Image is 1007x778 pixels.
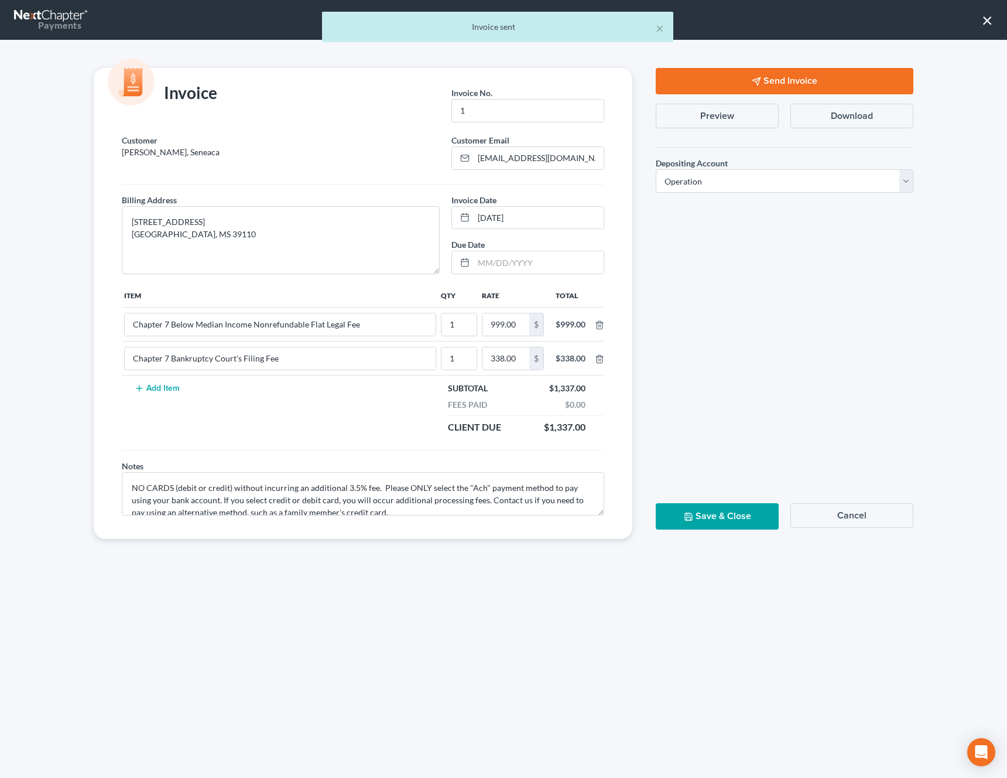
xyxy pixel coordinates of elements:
[14,6,89,34] a: Payments
[556,319,585,330] div: $999.00
[790,503,913,528] button: Cancel
[451,135,509,145] span: Customer Email
[482,313,529,336] input: 0.00
[982,11,993,29] button: ×
[474,251,604,274] input: MM/DD/YYYY
[474,207,604,229] input: MM/DD/YYYY
[656,21,664,35] button: ×
[122,195,177,205] span: Billing Address
[122,460,143,472] label: Notes
[529,313,543,336] div: $
[122,146,440,158] p: [PERSON_NAME], Seneaca
[543,383,591,394] div: $1,337.00
[331,21,664,33] div: Invoice sent
[479,284,546,307] th: Rate
[656,104,779,128] button: Preview
[122,284,439,307] th: Item
[441,347,477,370] input: --
[559,399,591,411] div: $0.00
[538,421,591,434] div: $1,337.00
[556,353,585,364] div: $338.00
[125,347,436,370] input: --
[108,59,155,105] img: icon-money-cc55cd5b71ee43c44ef0efbab91310903cbf28f8221dba23c0d5ca797e203e98.svg
[442,383,494,394] div: Subtotal
[131,384,183,393] button: Add Item
[122,134,157,146] label: Customer
[656,158,728,168] span: Depositing Account
[442,421,507,434] div: Client Due
[790,104,913,128] button: Download
[967,738,995,766] div: Open Intercom Messenger
[116,82,223,105] div: Invoice
[482,347,529,370] input: 0.00
[451,88,492,98] span: Invoice No.
[441,313,477,336] input: --
[439,284,479,307] th: Qty
[656,68,913,94] button: Send Invoice
[451,238,485,251] label: Due Date
[656,503,779,530] button: Save & Close
[529,347,543,370] div: $
[442,399,493,411] div: Fees Paid
[451,195,496,205] span: Invoice Date
[452,100,604,122] input: --
[125,313,436,336] input: --
[546,284,595,307] th: Total
[474,147,604,169] input: Enter email...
